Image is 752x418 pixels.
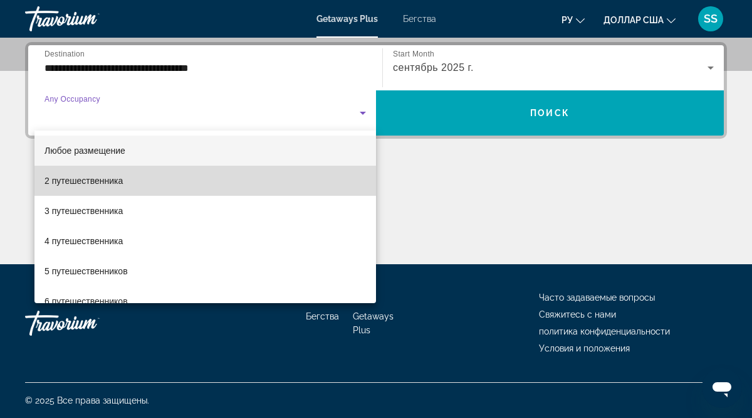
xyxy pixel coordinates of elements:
[44,146,125,156] font: Любое размещение
[44,236,123,246] font: 4 путешественника
[44,296,128,306] font: 6 путешественников
[702,368,742,408] iframe: Кнопка для запуска окна сообщений
[44,176,123,186] font: 2 путешественника
[44,266,128,276] font: 5 путешественников
[44,206,123,216] font: 3 путешественника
